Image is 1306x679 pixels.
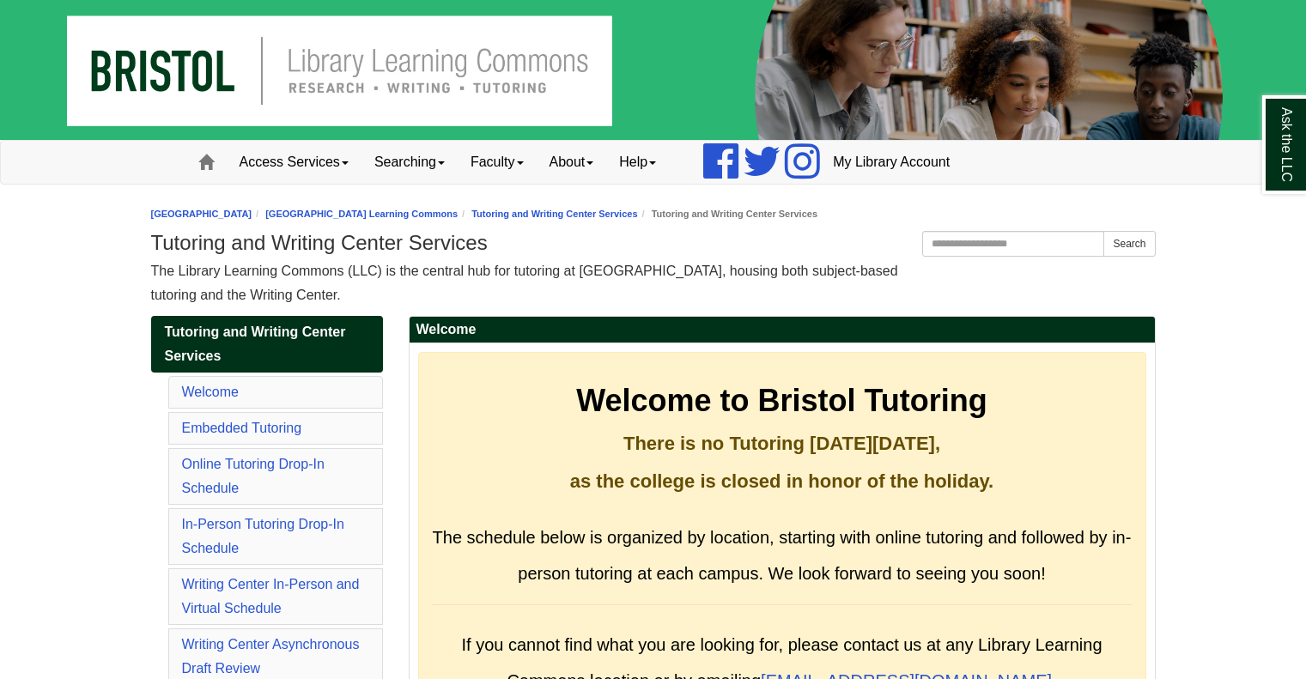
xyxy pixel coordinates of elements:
[151,209,252,219] a: [GEOGRAPHIC_DATA]
[265,209,458,219] a: [GEOGRAPHIC_DATA] Learning Commons
[471,209,637,219] a: Tutoring and Writing Center Services
[151,264,898,302] span: The Library Learning Commons (LLC) is the central hub for tutoring at [GEOGRAPHIC_DATA], housing ...
[165,324,346,363] span: Tutoring and Writing Center Services
[182,517,344,555] a: In-Person Tutoring Drop-In Schedule
[151,206,1156,222] nav: breadcrumb
[537,141,607,184] a: About
[182,457,325,495] a: Online Tutoring Drop-In Schedule
[570,470,993,492] strong: as the college is closed in honor of the holiday.
[458,141,537,184] a: Faculty
[151,316,383,373] a: Tutoring and Writing Center Services
[606,141,669,184] a: Help
[1103,231,1155,257] button: Search
[361,141,458,184] a: Searching
[576,383,987,418] strong: Welcome to Bristol Tutoring
[820,141,963,184] a: My Library Account
[638,206,817,222] li: Tutoring and Writing Center Services
[182,637,360,676] a: Writing Center Asynchronous Draft Review
[410,317,1155,343] h2: Welcome
[182,577,360,615] a: Writing Center In-Person and Virtual Schedule
[623,433,940,454] strong: There is no Tutoring [DATE][DATE],
[182,385,239,399] a: Welcome
[151,231,1156,255] h1: Tutoring and Writing Center Services
[227,141,361,184] a: Access Services
[182,421,302,435] a: Embedded Tutoring
[433,528,1132,583] span: The schedule below is organized by location, starting with online tutoring and followed by in-per...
